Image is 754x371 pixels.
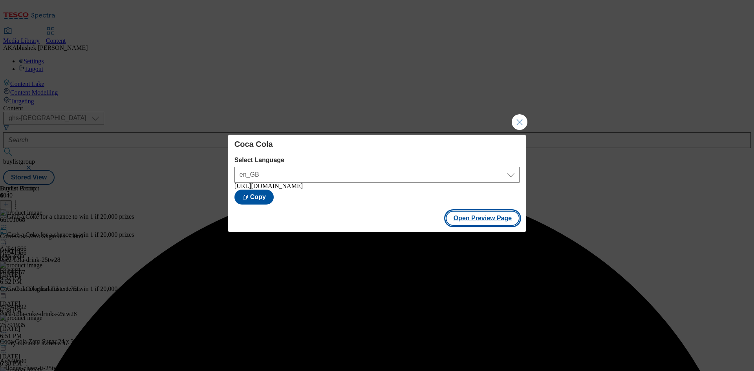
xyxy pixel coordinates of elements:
[234,183,520,190] div: [URL][DOMAIN_NAME]
[234,190,274,205] button: Copy
[234,157,520,164] label: Select Language
[228,135,526,232] div: Modal
[234,139,520,149] h4: Coca Cola
[446,211,520,226] button: Open Preview Page
[512,114,527,130] button: Close Modal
